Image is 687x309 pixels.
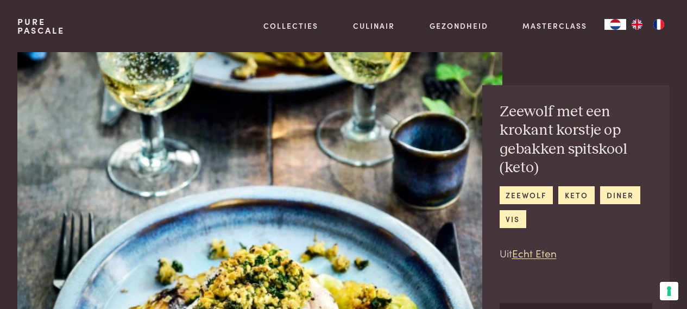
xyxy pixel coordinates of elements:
[558,186,594,204] a: keto
[626,19,670,30] ul: Language list
[353,20,395,31] a: Culinair
[430,20,488,31] a: Gezondheid
[500,245,653,261] p: Uit
[648,19,670,30] a: FR
[604,19,626,30] a: NL
[500,103,653,178] h2: Zeewolf met een krokant korstje op gebakken spitskool (keto)
[500,210,526,228] a: vis
[660,282,678,300] button: Uw voorkeuren voor toestemming voor trackingtechnologieën
[522,20,587,31] a: Masterclass
[500,186,553,204] a: zeewolf
[604,19,670,30] aside: Language selected: Nederlands
[263,20,318,31] a: Collecties
[626,19,648,30] a: EN
[600,186,640,204] a: diner
[604,19,626,30] div: Language
[17,17,65,35] a: PurePascale
[512,245,557,260] a: Echt Eten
